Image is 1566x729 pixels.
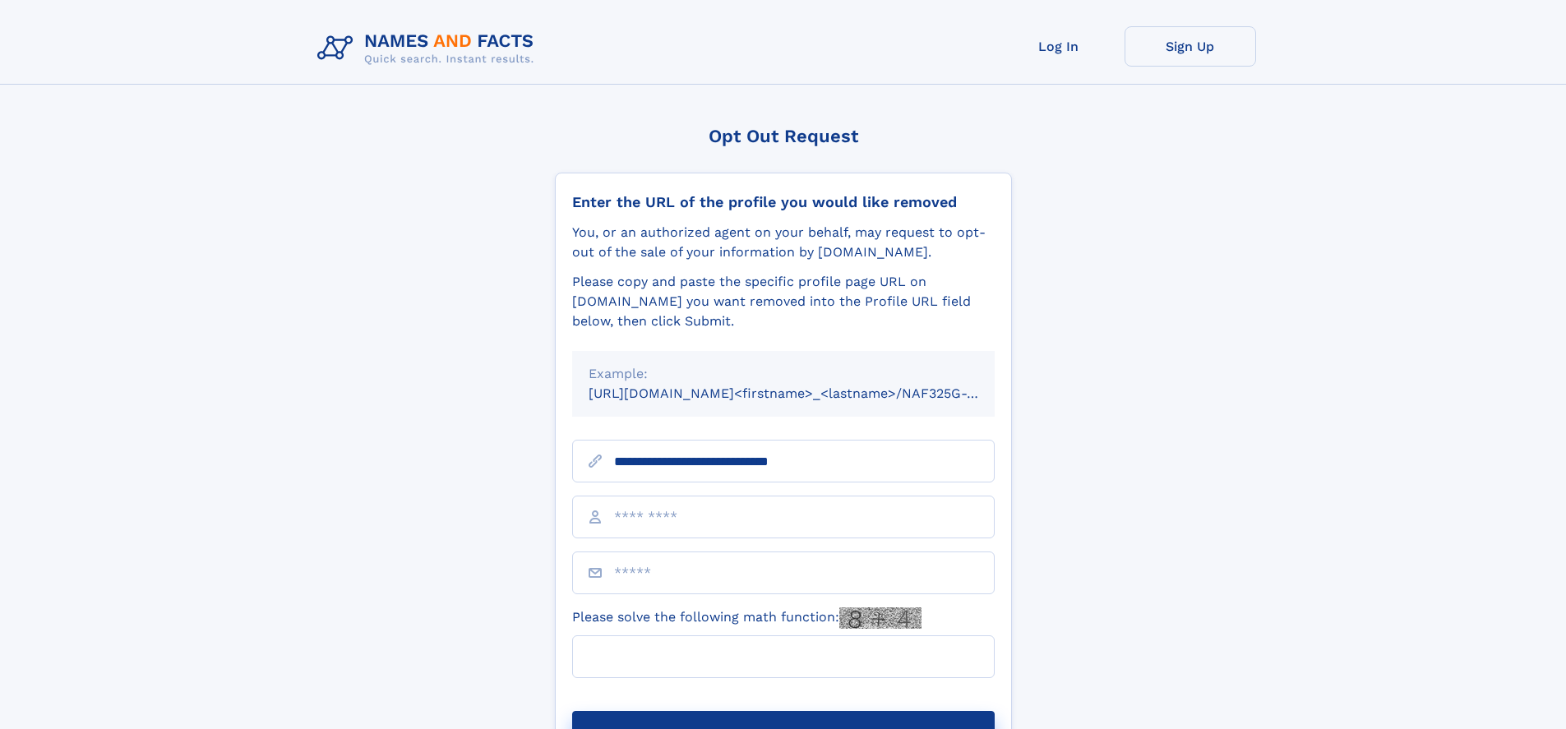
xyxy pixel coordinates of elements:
small: [URL][DOMAIN_NAME]<firstname>_<lastname>/NAF325G-xxxxxxxx [589,385,1026,401]
img: Logo Names and Facts [311,26,547,71]
div: Please copy and paste the specific profile page URL on [DOMAIN_NAME] you want removed into the Pr... [572,272,995,331]
div: Example: [589,364,978,384]
div: You, or an authorized agent on your behalf, may request to opt-out of the sale of your informatio... [572,223,995,262]
label: Please solve the following math function: [572,607,922,629]
a: Sign Up [1125,26,1256,67]
div: Opt Out Request [555,126,1012,146]
div: Enter the URL of the profile you would like removed [572,193,995,211]
a: Log In [993,26,1125,67]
